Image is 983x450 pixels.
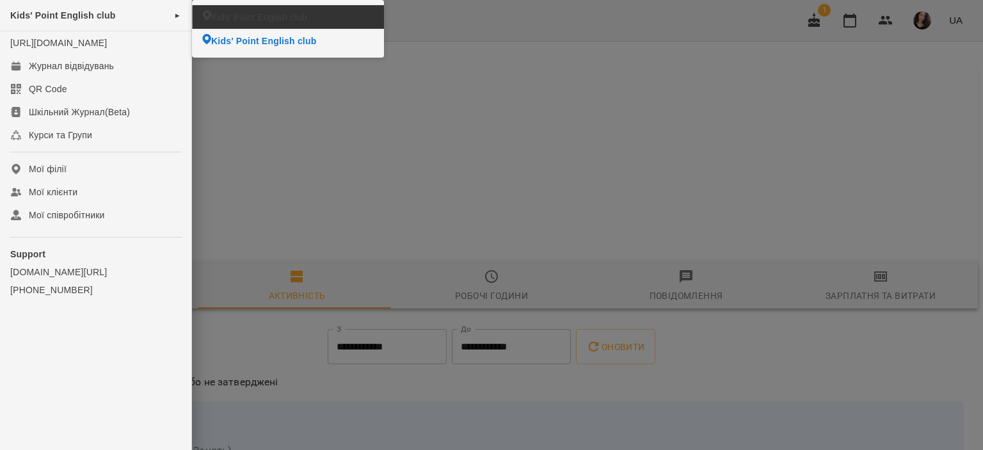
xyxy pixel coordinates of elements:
[29,209,105,221] div: Мої співробітники
[211,35,316,47] span: Kids' Point English club
[10,248,181,261] p: Support
[211,11,307,24] span: Kids' Point English club
[174,10,181,20] span: ►
[10,266,181,278] a: [DOMAIN_NAME][URL]
[29,83,67,95] div: QR Code
[10,284,181,296] a: [PHONE_NUMBER]
[29,186,77,198] div: Мої клієнти
[29,60,114,72] div: Журнал відвідувань
[10,10,115,20] span: Kids' Point English club
[29,129,92,141] div: Курси та Групи
[29,106,130,118] div: Шкільний Журнал(Beta)
[29,163,67,175] div: Мої філії
[10,38,107,48] a: [URL][DOMAIN_NAME]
